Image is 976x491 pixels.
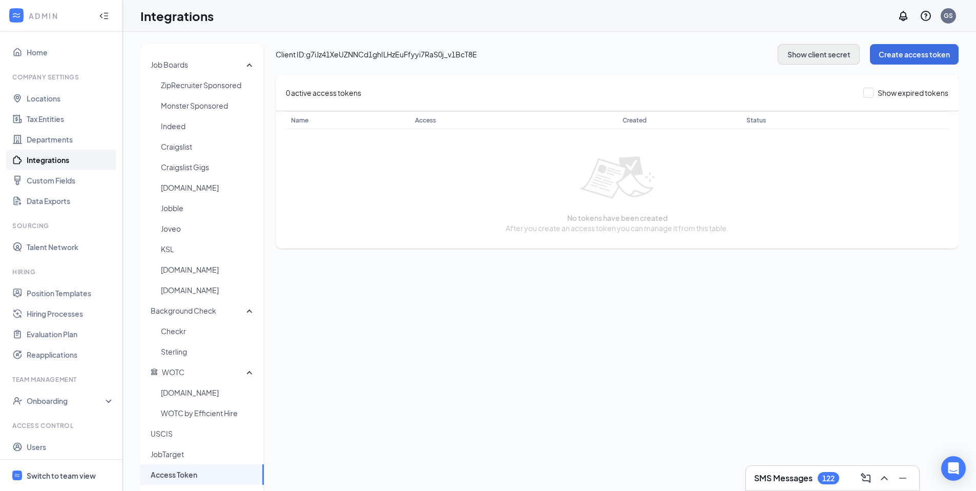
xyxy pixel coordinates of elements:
div: GS [944,11,953,20]
button: Show client secret [778,44,860,65]
span: Craigslist [161,136,256,157]
svg: WorkstreamLogo [14,472,20,479]
div: Company Settings [12,73,112,81]
div: Sourcing [12,221,112,230]
div: Open Intercom Messenger [941,456,966,481]
span: Indeed [161,116,256,136]
svg: Notifications [897,10,909,22]
svg: Minimize [897,472,909,484]
span: WOTC by Efficient Hire [161,403,256,423]
span: Craigslist Gigs [161,157,256,177]
th: Created [617,111,741,129]
h1: Integrations [140,7,214,25]
a: Home [27,42,114,63]
h3: SMS Messages [754,473,813,484]
button: Minimize [895,470,911,486]
a: Evaluation Plan [27,324,114,344]
div: Team Management [12,375,112,384]
span: Job Boards [151,60,188,69]
a: Users [27,437,114,457]
a: Hiring Processes [27,303,114,324]
div: Switch to team view [27,470,96,481]
a: Custom Fields [27,170,114,191]
a: Roles and Permissions [27,457,114,478]
span: Background Check [151,306,216,315]
div: Hiring [12,268,112,276]
div: Onboarding [27,396,106,406]
span: Client ID: g7iJz41XeUZNNCd1ghILHzEuFfyyi7RaS0j_v1BcT8E [276,49,778,59]
span: Sterling [161,341,256,362]
a: Reapplications [27,344,114,365]
span: ZipRecruiter Sponsored [161,75,256,95]
span: JobTarget [151,444,256,464]
th: Access [410,111,617,129]
span: Checkr [161,321,256,341]
th: Status [741,111,907,129]
span: After you create an access token you can manage it from this table. [506,223,729,233]
span: [DOMAIN_NAME] [161,280,256,300]
button: ComposeMessage [858,470,874,486]
svg: Government [151,368,158,375]
a: Integrations [27,150,114,170]
span: WOTC [162,367,184,377]
span: No tokens have been created [567,213,668,223]
a: Locations [27,88,114,109]
span: 0 active access tokens [286,88,361,98]
a: Departments [27,129,114,150]
svg: Collapse [99,11,109,21]
a: Data Exports [27,191,114,211]
img: empty list [567,144,667,213]
div: Access control [12,421,112,430]
span: Monster Sponsored [161,95,256,116]
a: Position Templates [27,283,114,303]
svg: UserCheck [12,396,23,406]
svg: ChevronUp [878,472,890,484]
svg: QuestionInfo [920,10,932,22]
span: USCIS [151,423,256,444]
span: KSL [161,239,256,259]
span: [DOMAIN_NAME] [161,259,256,280]
div: ADMIN [29,11,90,21]
span: Joveo [161,218,256,239]
button: ChevronUp [876,470,892,486]
button: Create access token [870,44,959,65]
span: Access Token [151,464,256,485]
span: [DOMAIN_NAME] [161,177,256,198]
span: Jobble [161,198,256,218]
a: Talent Network [27,237,114,257]
svg: ComposeMessage [860,472,872,484]
div: 122 [822,474,835,483]
th: Name [286,111,410,129]
a: Tax Entities [27,109,114,129]
svg: WorkstreamLogo [11,10,22,21]
span: [DOMAIN_NAME] [161,382,256,403]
